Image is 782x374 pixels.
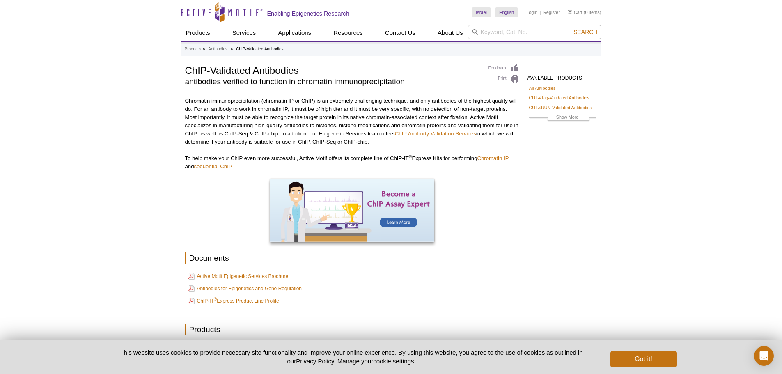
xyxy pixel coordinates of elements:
li: ChIP-Validated Antibodies [236,47,283,51]
a: Israel [472,7,491,17]
a: sequential ChIP [194,163,232,170]
button: Got it! [610,351,676,367]
a: English [495,7,518,17]
a: Chromatin IP [477,155,508,161]
button: cookie settings [373,358,414,365]
a: Antibodies for Epigenetics and Gene Regulation [188,284,302,294]
a: Show More [529,113,596,123]
a: Feedback [488,64,519,73]
li: » [231,47,233,51]
a: All Antibodies [529,85,556,92]
h1: ChIP-Validated Antibodies [185,64,480,76]
a: Services [227,25,261,41]
h2: Products [185,324,519,335]
a: ChIP-IT®Express Product Line Profile [188,296,279,306]
h2: Enabling Epigenetics Research [267,10,349,17]
a: Resources [328,25,368,41]
a: ChIP Antibody Validation Services [395,131,476,137]
a: Contact Us [380,25,420,41]
sup: ® [408,154,412,159]
li: » [203,47,205,51]
sup: ® [214,297,217,301]
h2: antibodies verified to function in chromatin immunoprecipitation [185,78,480,85]
div: Open Intercom Messenger [754,346,774,366]
a: Applications [273,25,316,41]
a: Cart [568,9,582,15]
a: CUT&RUN-Validated Antibodies [529,104,592,111]
input: Keyword, Cat. No. [468,25,601,39]
a: About Us [433,25,468,41]
a: Active Motif Epigenetic Services Brochure [188,271,289,281]
a: Products [185,46,201,53]
p: This website uses cookies to provide necessary site functionality and improve your online experie... [106,348,597,365]
a: Print [488,75,519,84]
img: Your Cart [568,10,572,14]
a: Products [181,25,215,41]
h2: AVAILABLE PRODUCTS [527,69,597,83]
p: Chromatin immunoprecipitation (chromatin IP or ChIP) is an extremely challenging technique, and o... [185,97,519,146]
p: To help make your ChIP even more successful, Active Motif offers its complete line of ChIP-IT Exp... [185,154,519,171]
img: Become a ChIP Assay Expert [270,179,434,242]
a: Register [543,9,560,15]
h2: Documents [185,252,519,264]
button: Search [571,28,600,36]
a: Privacy Policy [296,358,334,365]
li: (0 items) [568,7,601,17]
span: Search [573,29,597,35]
a: Login [526,9,537,15]
a: CUT&Tag-Validated Antibodies [529,94,589,101]
a: Antibodies [208,46,227,53]
li: | [540,7,541,17]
